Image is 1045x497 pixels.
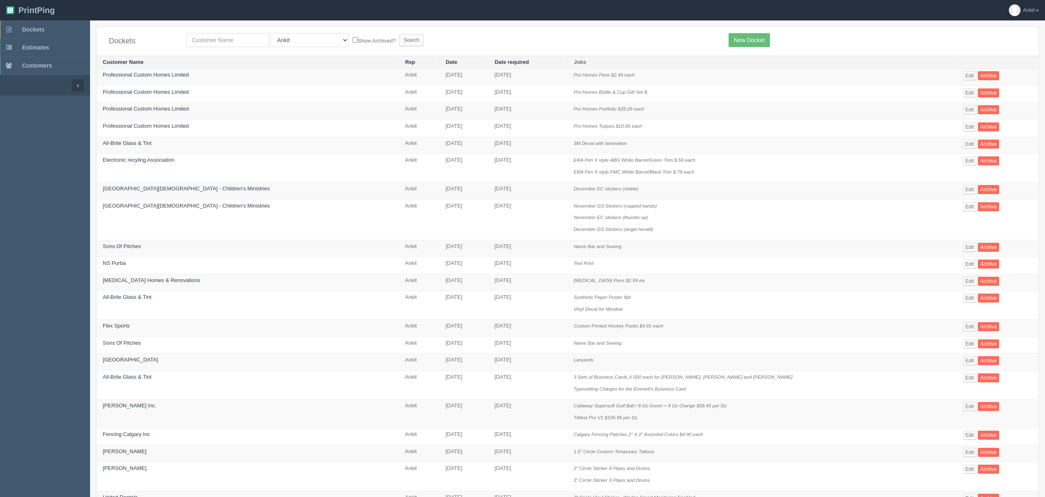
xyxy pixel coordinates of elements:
[103,294,151,300] a: All-Brite Glass & Tint
[978,243,999,252] a: Archive
[573,431,703,437] i: Calgary Fencing Patches 2" X 2" Assorted Colors $4.90 each
[963,448,977,457] a: Edit
[963,105,977,114] a: Edit
[399,274,439,291] td: Ankit
[978,277,999,286] a: Archive
[488,354,567,371] td: [DATE]
[22,26,44,33] span: Dockets
[573,215,648,220] i: November EC stickers (thumbs up)
[963,373,977,382] a: Edit
[103,243,141,249] a: Sons Of Pitches
[488,257,567,274] td: [DATE]
[103,357,158,363] a: [GEOGRAPHIC_DATA]
[963,356,977,365] a: Edit
[573,157,695,163] i: ERA Pen X style ABG White Barrel/Green Trim $.59 each
[573,340,621,346] i: Name Bar and Sewing
[488,183,567,200] td: [DATE]
[399,103,439,120] td: Ankit
[963,71,977,80] a: Edit
[439,371,488,400] td: [DATE]
[399,337,439,354] td: Ankit
[439,354,488,371] td: [DATE]
[439,462,488,491] td: [DATE]
[963,202,977,211] a: Edit
[573,294,630,300] i: Synthetic Paper Poster 8pt
[978,448,999,457] a: Archive
[103,185,270,192] a: [GEOGRAPHIC_DATA][DEMOGRAPHIC_DATA] - Children's Ministries
[978,140,999,149] a: Archive
[963,156,977,165] a: Edit
[488,69,567,86] td: [DATE]
[439,69,488,86] td: [DATE]
[103,203,270,209] a: [GEOGRAPHIC_DATA][DEMOGRAPHIC_DATA] - Children's Ministries
[573,89,647,95] i: Pro Homes Bottle & Cup Gift Set $
[399,183,439,200] td: Ankit
[439,199,488,240] td: [DATE]
[573,140,627,146] i: 3M Decal with lamination
[573,260,594,266] i: Text Print
[103,340,141,346] a: Sons Of Pitches
[963,322,977,331] a: Edit
[978,356,999,365] a: Archive
[573,386,686,391] i: Typesetting Charges for the Emmett's Business Card
[399,120,439,137] td: Ankit
[573,477,650,483] i: 3" Circle Sticker X Pipes and Drums
[978,185,999,194] a: Archive
[573,278,644,283] i: [MEDICAL_DATA] Pens $2.59 ea
[439,154,488,183] td: [DATE]
[103,123,189,129] a: Professional Custom Homes Limited
[103,374,151,380] a: All-Brite Glass & Tint
[446,59,457,65] a: Date
[963,243,977,252] a: Edit
[729,33,770,47] a: New Docket
[399,371,439,400] td: Ankit
[963,339,977,348] a: Edit
[573,403,727,408] i: Callaway Supersoft Golf Ball / 8 Dz Green + 8 Dz Orange $58.45 per Dz
[573,203,657,208] i: November GS Stickers (cupped hands)
[399,400,439,428] td: Ankit
[103,323,130,329] a: Flex Sports
[488,274,567,291] td: [DATE]
[103,157,174,163] a: Electronic recyling Association
[103,140,151,146] a: All-Brite Glass & Tint
[978,88,999,97] a: Archive
[488,120,567,137] td: [DATE]
[978,339,999,348] a: Archive
[439,120,488,137] td: [DATE]
[439,291,488,320] td: [DATE]
[963,140,977,149] a: Edit
[978,322,999,331] a: Archive
[963,431,977,440] a: Edit
[573,72,634,77] i: Pro Homes Pens $2.49 each
[103,72,189,78] a: Professional Custom Homes Limited
[399,257,439,274] td: Ankit
[103,448,147,454] a: [PERSON_NAME]
[399,34,424,46] input: Search
[978,294,999,303] a: Archive
[978,122,999,131] a: Archive
[573,374,792,380] i: 3 Sets of Business Cards X 500 each for [PERSON_NAME], [PERSON_NAME] and [PERSON_NAME]
[399,137,439,154] td: Ankit
[963,185,977,194] a: Edit
[573,186,638,191] i: December EC stickers (stable)
[573,169,694,174] i: ERA Pen X style FMC White Barrel/Black Trim $.79 each
[978,260,999,269] a: Archive
[488,137,567,154] td: [DATE]
[978,402,999,411] a: Archive
[439,103,488,120] td: [DATE]
[963,465,977,474] a: Edit
[573,106,644,111] i: Pro Homes Portfolio $28.09 each
[103,106,189,112] a: Professional Custom Homes Limited
[488,240,567,257] td: [DATE]
[573,123,642,129] i: Pro Homes Toques $10.95 each
[963,277,977,286] a: Edit
[573,465,650,471] i: 2" Circle Sticker X Pipes and Drums
[1009,5,1020,16] img: avatar_default-7531ab5dedf162e01f1e0bb0964e6a185e93c5c22dfe317fb01d7f8cd2b1632c.jpg
[488,103,567,120] td: [DATE]
[978,465,999,474] a: Archive
[488,154,567,183] td: [DATE]
[352,37,358,43] input: Show Archived?
[963,260,977,269] a: Edit
[103,260,126,266] a: NS Purba
[978,373,999,382] a: Archive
